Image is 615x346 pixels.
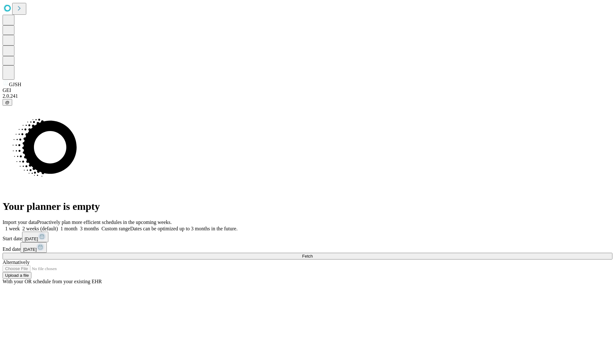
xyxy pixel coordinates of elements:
span: GJSH [9,82,21,87]
span: Proactively plan more efficient schedules in the upcoming weeks. [37,219,172,225]
span: Import your data [3,219,37,225]
span: Custom range [102,226,130,231]
div: End date [3,242,612,253]
span: Dates can be optimized up to 3 months in the future. [130,226,237,231]
span: @ [5,100,10,105]
button: Upload a file [3,272,31,279]
button: @ [3,99,12,106]
button: [DATE] [22,232,48,242]
button: Fetch [3,253,612,259]
span: 2 weeks (default) [22,226,58,231]
h1: Your planner is empty [3,201,612,212]
div: GEI [3,87,612,93]
div: Start date [3,232,612,242]
div: 2.0.241 [3,93,612,99]
span: 3 months [80,226,99,231]
span: [DATE] [23,247,37,252]
span: [DATE] [25,236,38,241]
button: [DATE] [20,242,47,253]
span: 1 week [5,226,20,231]
span: Fetch [302,254,313,259]
span: Alternatively [3,259,29,265]
span: With your OR schedule from your existing EHR [3,279,102,284]
span: 1 month [61,226,78,231]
